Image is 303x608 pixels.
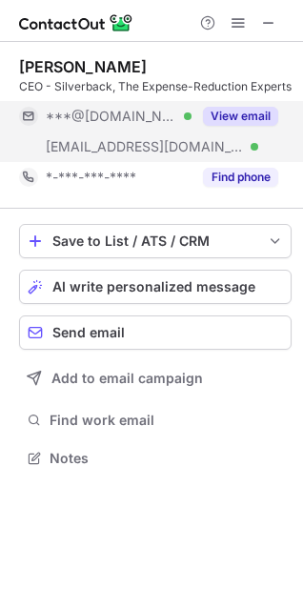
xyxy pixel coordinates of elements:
span: Find work email [50,412,284,429]
span: AI write personalized message [52,279,255,294]
button: AI write personalized message [19,270,292,304]
div: CEO - Silverback, The Expense-Reduction Experts [19,78,292,95]
button: Notes [19,445,292,472]
button: Add to email campaign [19,361,292,395]
button: save-profile-one-click [19,224,292,258]
img: ContactOut v5.3.10 [19,11,133,34]
span: [EMAIL_ADDRESS][DOMAIN_NAME] [46,138,244,155]
button: Reveal Button [203,168,278,187]
div: [PERSON_NAME] [19,57,147,76]
button: Find work email [19,407,292,434]
span: Send email [52,325,125,340]
button: Reveal Button [203,107,278,126]
button: Send email [19,315,292,350]
div: Save to List / ATS / CRM [52,233,258,249]
span: Notes [50,450,284,467]
span: Add to email campaign [51,371,203,386]
span: ***@[DOMAIN_NAME] [46,108,177,125]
